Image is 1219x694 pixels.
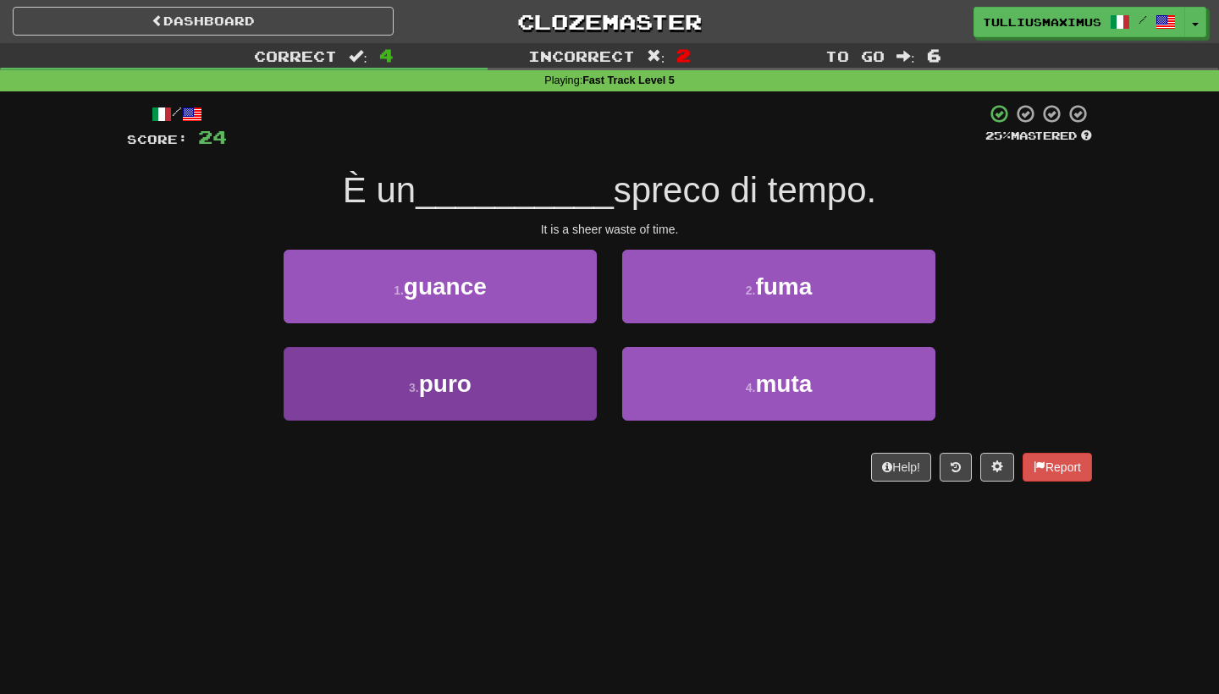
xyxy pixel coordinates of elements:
[349,49,367,63] span: :
[622,347,935,421] button: 4.muta
[419,7,800,36] a: Clozemaster
[582,74,675,86] strong: Fast Track Level 5
[983,14,1101,30] span: tulliusmaximus
[409,381,419,394] small: 3 .
[974,7,1185,37] a: tulliusmaximus /
[254,47,337,64] span: Correct
[127,132,188,146] span: Score:
[746,381,756,394] small: 4 .
[284,347,597,421] button: 3.puro
[13,7,394,36] a: Dashboard
[284,250,597,323] button: 1.guance
[614,170,877,210] span: spreco di tempo.
[127,221,1092,238] div: It is a sheer waste of time.
[622,250,935,323] button: 2.fuma
[419,371,472,397] span: puro
[755,273,812,300] span: fuma
[416,170,614,210] span: __________
[755,371,812,397] span: muta
[379,45,394,65] span: 4
[746,284,756,297] small: 2 .
[1139,14,1147,25] span: /
[394,284,404,297] small: 1 .
[343,170,416,210] span: È un
[1023,453,1092,482] button: Report
[985,129,1011,142] span: 25 %
[198,126,227,147] span: 24
[528,47,635,64] span: Incorrect
[940,453,972,482] button: Round history (alt+y)
[871,453,931,482] button: Help!
[127,103,227,124] div: /
[985,129,1092,144] div: Mastered
[676,45,691,65] span: 2
[647,49,665,63] span: :
[825,47,885,64] span: To go
[927,45,941,65] span: 6
[896,49,915,63] span: :
[404,273,487,300] span: guance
